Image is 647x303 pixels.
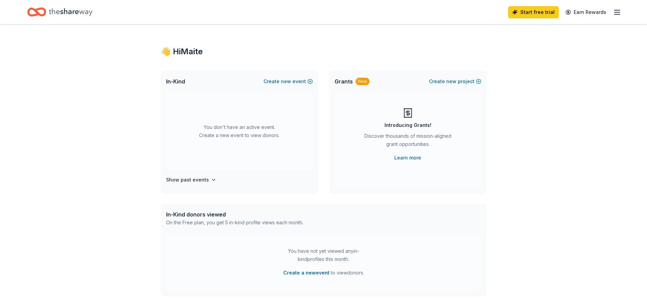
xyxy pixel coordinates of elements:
div: 👋 Hi Maite [161,46,487,57]
button: Create a newevent [283,269,329,277]
button: Createnewproject [429,77,481,86]
button: Show past events [166,176,216,184]
a: Learn more [394,154,421,162]
button: Createnewevent [264,77,313,86]
div: Introducing Grants! [384,121,431,129]
div: On the Free plan, you get 5 in-kind profile views each month. [166,219,303,227]
a: Earn Rewards [561,6,610,18]
div: New [356,78,370,85]
a: Start free trial [508,6,559,18]
div: Discover thousands of mission-aligned grant opportunities. [362,132,454,151]
span: to view donors . [283,269,364,277]
div: You have not yet viewed any in-kind profiles this month. [281,247,366,263]
div: In-Kind donors viewed [166,210,303,219]
div: You don't have an active event. Create a new event to view donors. [166,92,313,170]
h4: Show past events [166,176,209,184]
a: Home [27,4,92,20]
span: Grants [335,77,353,86]
span: new [281,77,291,86]
span: In-Kind [166,77,185,86]
span: new [446,77,456,86]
